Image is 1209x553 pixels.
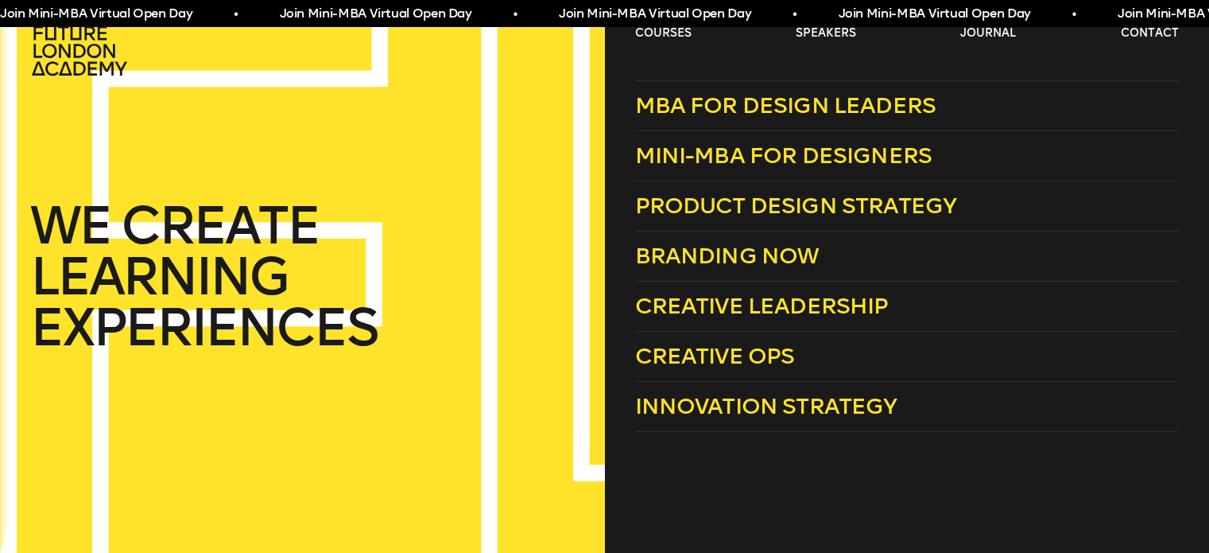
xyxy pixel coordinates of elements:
[635,332,1179,382] a: Creative Ops
[1072,5,1076,24] span: •
[635,343,795,369] span: Creative Ops
[234,5,238,24] span: •
[635,142,932,169] span: Mini-MBA for Designers
[1121,25,1179,41] a: contact
[796,25,856,41] a: speakers
[635,282,1179,332] a: Creative Leadership
[635,193,957,219] span: Product Design Strategy
[635,293,889,319] span: Creative Leadership
[635,80,1179,131] a: MBA for Design Leaders
[635,232,1179,282] a: Branding Now
[635,393,897,419] span: Innovation Strategy
[792,5,796,24] span: •
[960,25,1016,41] a: journal
[635,382,1179,432] a: Innovation Strategy
[635,25,692,41] a: courses
[635,131,1179,181] a: Mini-MBA for Designers
[513,5,517,24] span: •
[635,243,820,269] span: Branding Now
[635,181,1179,232] a: Product Design Strategy
[635,92,936,119] span: MBA for Design Leaders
